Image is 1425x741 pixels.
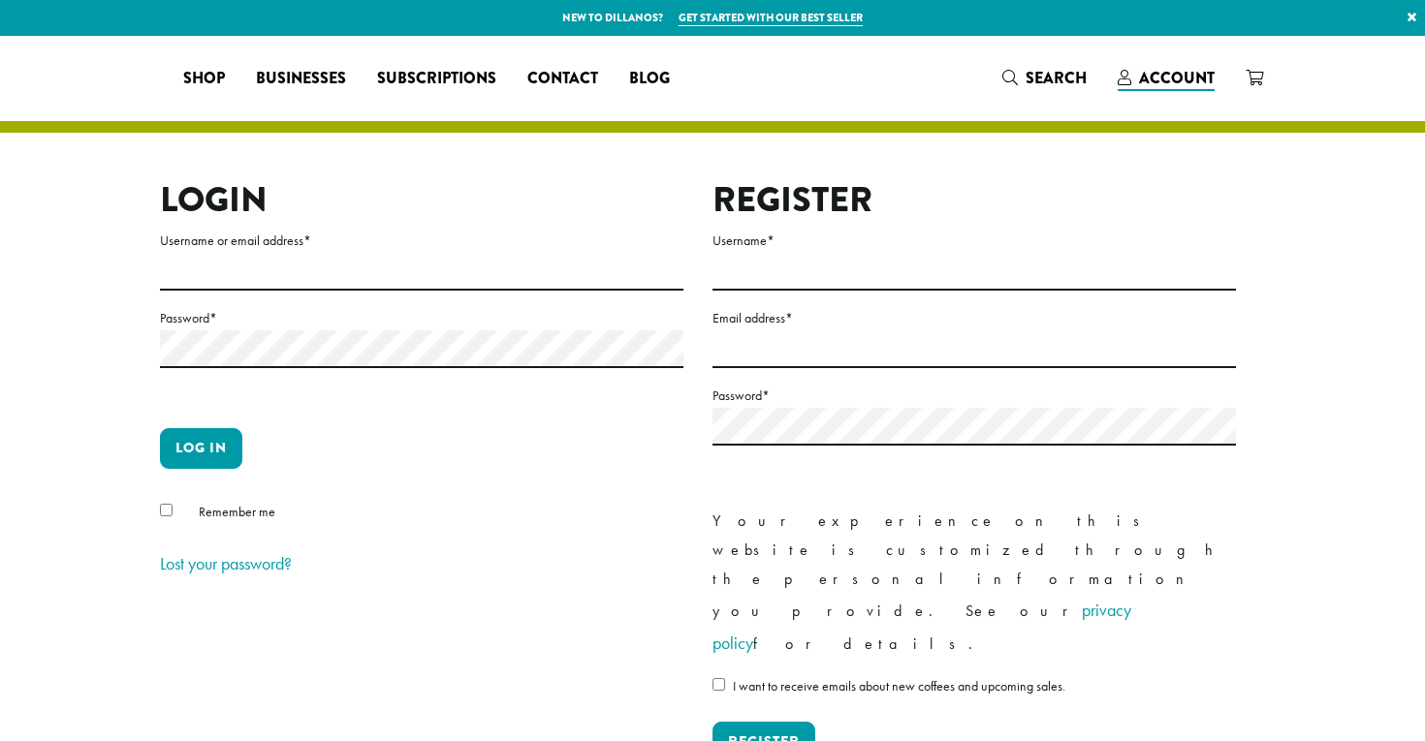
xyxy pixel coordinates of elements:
[199,503,275,520] span: Remember me
[629,67,670,91] span: Blog
[712,306,1236,330] label: Email address
[160,552,292,574] a: Lost your password?
[183,67,225,91] span: Shop
[712,599,1131,654] a: privacy policy
[712,229,1236,253] label: Username
[712,507,1236,660] p: Your experience on this website is customized through the personal information you provide. See o...
[160,229,683,253] label: Username or email address
[712,179,1236,221] h2: Register
[712,678,725,691] input: I want to receive emails about new coffees and upcoming sales.
[168,63,240,94] a: Shop
[987,62,1102,94] a: Search
[1139,67,1215,89] span: Account
[160,179,683,221] h2: Login
[679,10,863,26] a: Get started with our best seller
[1026,67,1087,89] span: Search
[160,306,683,330] label: Password
[527,67,598,91] span: Contact
[256,67,346,91] span: Businesses
[733,677,1065,695] span: I want to receive emails about new coffees and upcoming sales.
[377,67,496,91] span: Subscriptions
[160,428,242,469] button: Log in
[712,384,1236,408] label: Password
